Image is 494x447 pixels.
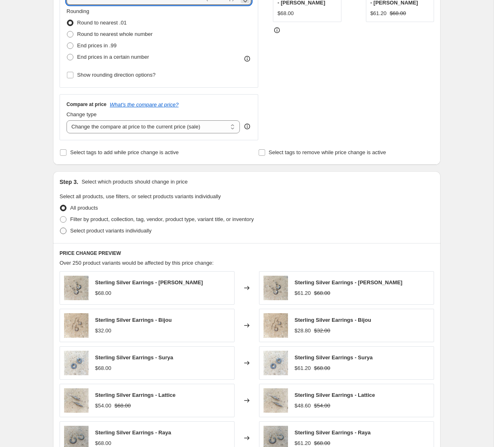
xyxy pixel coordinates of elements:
[95,402,111,410] div: $54.00
[77,20,126,26] span: Round to nearest .01
[64,351,89,375] img: SilverSuryaEarrings_1_80x.jpg
[95,354,173,361] span: Sterling Silver Earrings - Surya
[264,313,288,338] img: SilverBijouEarrings1_1_80x.jpg
[77,54,149,60] span: End prices in a certain number
[70,205,98,211] span: All products
[295,364,311,372] div: $61.20
[77,72,155,78] span: Show rounding direction options?
[110,102,179,108] button: What's the compare at price?
[77,42,117,49] span: End prices in .99
[64,313,89,338] img: SilverBijouEarrings1_1_80x.jpg
[314,364,330,372] strike: $68.00
[115,402,131,410] strike: $68.00
[60,260,214,266] span: Over 250 product variants would be affected by this price change:
[295,354,372,361] span: Sterling Silver Earrings - Surya
[269,149,386,155] span: Select tags to remove while price change is active
[390,9,406,18] strike: $68.00
[95,392,175,398] span: Sterling Silver Earrings - Lattice
[95,327,111,335] div: $32.00
[370,9,387,18] div: $61.20
[70,228,151,234] span: Select product variants individually
[264,276,288,300] img: SilverLunaEarrings_1_80x.jpg
[295,429,370,436] span: Sterling Silver Earrings - Raya
[64,388,89,413] img: SilverLatticeearrings1_1_80x.jpg
[60,250,434,257] h6: PRICE CHANGE PREVIEW
[66,111,97,117] span: Change type
[60,193,221,199] span: Select all products, use filters, or select products variants individually
[314,402,330,410] strike: $54.00
[264,388,288,413] img: SilverLatticeearrings1_1_80x.jpg
[95,279,203,285] span: Sterling Silver Earrings - [PERSON_NAME]
[82,178,188,186] p: Select which products should change in price
[277,9,294,18] div: $68.00
[295,392,375,398] span: Sterling Silver Earrings - Lattice
[314,327,330,335] strike: $32.00
[243,122,251,131] div: help
[295,279,402,285] span: Sterling Silver Earrings - [PERSON_NAME]
[95,317,172,323] span: Sterling Silver Earrings - Bijou
[95,364,111,372] div: $68.00
[60,178,78,186] h2: Step 3.
[64,276,89,300] img: SilverLunaEarrings_1_80x.jpg
[66,101,106,108] h3: Compare at price
[295,327,311,335] div: $28.80
[295,402,311,410] div: $48.60
[95,429,171,436] span: Sterling Silver Earrings - Raya
[70,149,179,155] span: Select tags to add while price change is active
[70,216,254,222] span: Filter by product, collection, tag, vendor, product type, variant title, or inventory
[95,289,111,297] div: $68.00
[295,317,371,323] span: Sterling Silver Earrings - Bijou
[264,351,288,375] img: SilverSuryaEarrings_1_80x.jpg
[66,8,89,14] span: Rounding
[314,289,330,297] strike: $68.00
[295,289,311,297] div: $61.20
[77,31,153,37] span: Round to nearest whole number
